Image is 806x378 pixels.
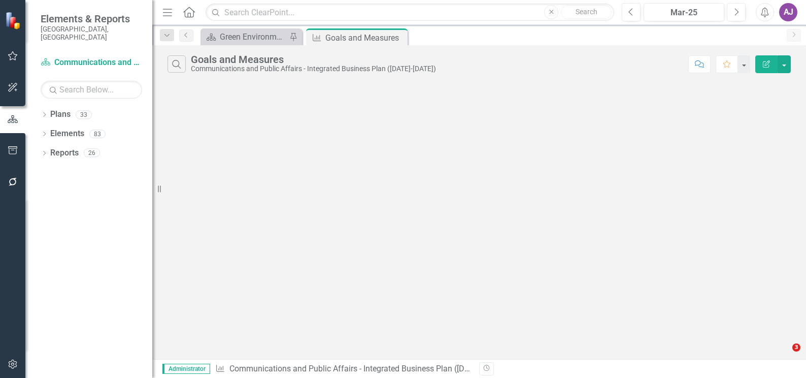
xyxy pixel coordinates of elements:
[84,149,100,157] div: 26
[644,3,724,21] button: Mar-25
[191,54,436,65] div: Goals and Measures
[50,109,71,120] a: Plans
[779,3,797,21] button: AJ
[50,147,79,159] a: Reports
[5,11,23,29] img: ClearPoint Strategy
[792,343,800,352] span: 3
[771,343,796,368] iframe: Intercom live chat
[41,57,142,69] a: Communications and Public Affairs - Integrated Business Plan ([DATE]-[DATE])
[229,364,510,373] a: Communications and Public Affairs - Integrated Business Plan ([DATE]-[DATE])
[647,7,721,19] div: Mar-25
[220,30,287,43] div: Green Environment Landing Page
[162,364,210,374] span: Administrator
[41,81,142,99] input: Search Below...
[41,25,142,42] small: [GEOGRAPHIC_DATA], [GEOGRAPHIC_DATA]
[215,363,472,375] div: » »
[89,130,106,138] div: 83
[50,128,84,140] a: Elements
[203,30,287,43] a: Green Environment Landing Page
[76,110,92,119] div: 33
[576,8,597,16] span: Search
[561,5,612,19] button: Search
[206,4,614,21] input: Search ClearPoint...
[325,31,405,44] div: Goals and Measures
[41,13,142,25] span: Elements & Reports
[191,65,436,73] div: Communications and Public Affairs - Integrated Business Plan ([DATE]-[DATE])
